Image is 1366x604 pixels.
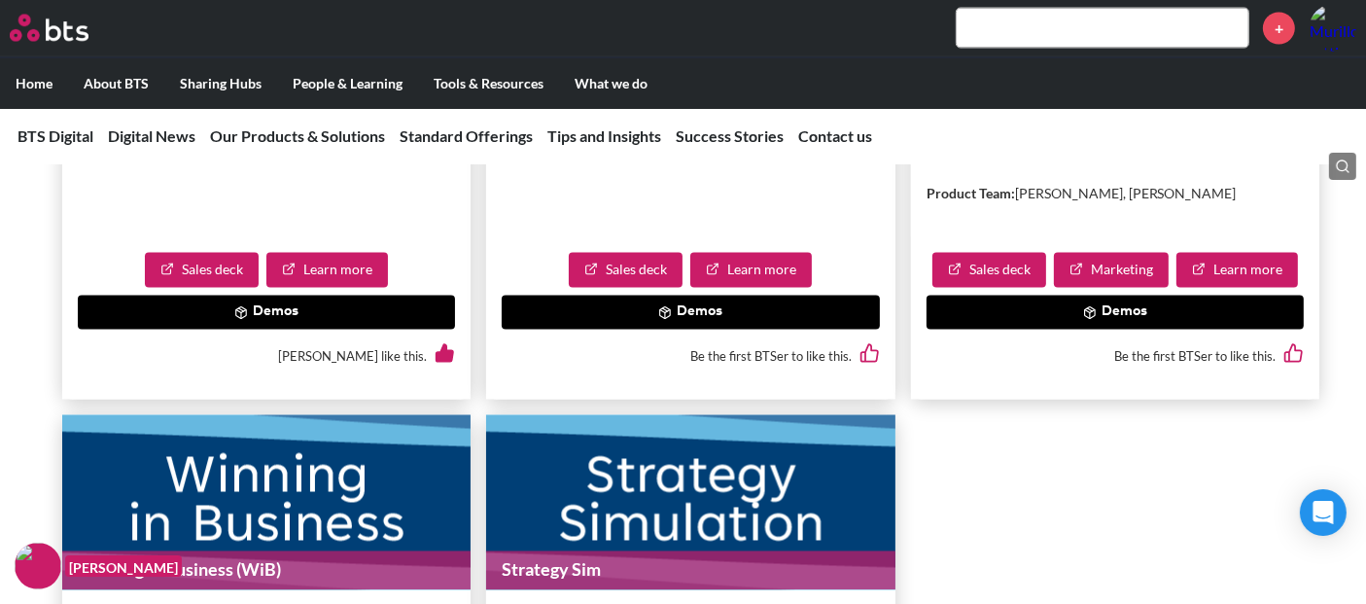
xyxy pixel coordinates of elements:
[65,555,182,578] figcaption: [PERSON_NAME]
[18,126,93,145] a: BTS Digital
[1310,5,1356,52] a: Profile
[927,296,1304,331] button: Demos
[1310,5,1356,52] img: Murillo Iotti
[1263,13,1295,45] a: +
[927,186,1015,202] strong: Product Team:
[277,58,418,109] label: People & Learning
[10,15,88,42] img: BTS Logo
[400,126,533,145] a: Standard Offerings
[1300,489,1347,536] div: Open Intercom Messenger
[108,126,195,145] a: Digital News
[569,253,683,288] a: Sales deck
[932,253,1046,288] a: Sales deck
[502,330,879,383] div: Be the first BTSer to like this.
[486,551,894,589] h1: Strategy Sim
[418,58,559,109] label: Tools & Resources
[15,543,61,589] img: F
[798,126,872,145] a: Contact us
[1176,253,1298,288] a: Learn more
[68,58,164,109] label: About BTS
[676,126,784,145] a: Success Stories
[62,551,471,589] h1: Winning in Business (WiB)
[164,58,277,109] label: Sharing Hubs
[927,185,1304,204] p: [PERSON_NAME], [PERSON_NAME]
[210,126,385,145] a: Our Products & Solutions
[78,330,455,383] div: [PERSON_NAME] like this.
[502,296,879,331] button: Demos
[145,253,259,288] a: Sales deck
[266,253,388,288] a: Learn more
[690,253,812,288] a: Learn more
[547,126,661,145] a: Tips and Insights
[559,58,663,109] label: What we do
[927,330,1304,383] div: Be the first BTSer to like this.
[1054,253,1169,288] a: Marketing
[10,15,124,42] a: Go home
[78,296,455,331] button: Demos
